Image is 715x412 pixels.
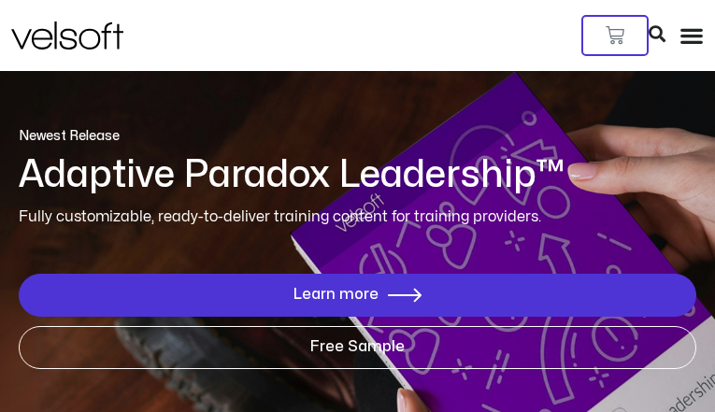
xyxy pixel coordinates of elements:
[19,155,696,196] h1: Adaptive Paradox Leadership™
[679,23,704,48] div: Menu Toggle
[293,287,379,304] span: Learn more
[19,127,696,146] p: Newest Release
[19,206,696,229] p: Fully customizable, ready-to-deliver training content for training providers.
[19,274,696,317] a: Learn more
[310,339,405,356] span: Free Sample
[19,326,696,369] a: Free Sample
[11,21,123,50] img: Velsoft Training Materials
